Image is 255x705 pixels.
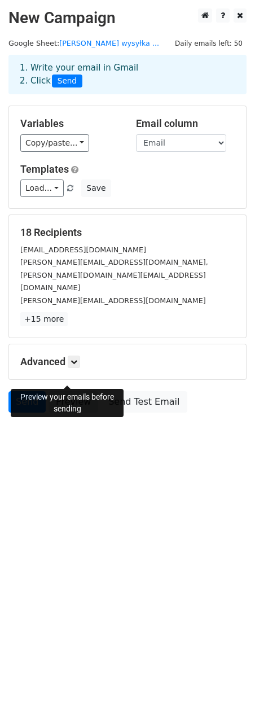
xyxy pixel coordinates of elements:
h5: Advanced [20,356,235,368]
small: [EMAIL_ADDRESS][DOMAIN_NAME] [20,246,146,254]
span: Daily emails left: 50 [171,37,247,50]
small: Google Sheet: [8,39,159,47]
h2: New Campaign [8,8,247,28]
a: Load... [20,179,64,197]
small: [PERSON_NAME][EMAIL_ADDRESS][DOMAIN_NAME] [20,296,206,305]
small: [PERSON_NAME][EMAIL_ADDRESS][DOMAIN_NAME], [PERSON_NAME][DOMAIN_NAME][EMAIL_ADDRESS][DOMAIN_NAME] [20,258,208,292]
div: Preview your emails before sending [11,389,124,417]
a: Templates [20,163,69,175]
a: Send Test Email [101,391,187,413]
button: Save [81,179,111,197]
h5: 18 Recipients [20,226,235,239]
div: 1. Write your email in Gmail 2. Click [11,62,244,87]
a: +15 more [20,312,68,326]
a: Send [8,391,46,413]
h5: Email column [136,117,235,130]
span: Send [52,75,82,88]
a: [PERSON_NAME] wysyłka ... [59,39,159,47]
a: Copy/paste... [20,134,89,152]
iframe: Chat Widget [199,651,255,705]
div: Widżet czatu [199,651,255,705]
h5: Variables [20,117,119,130]
a: Daily emails left: 50 [171,39,247,47]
